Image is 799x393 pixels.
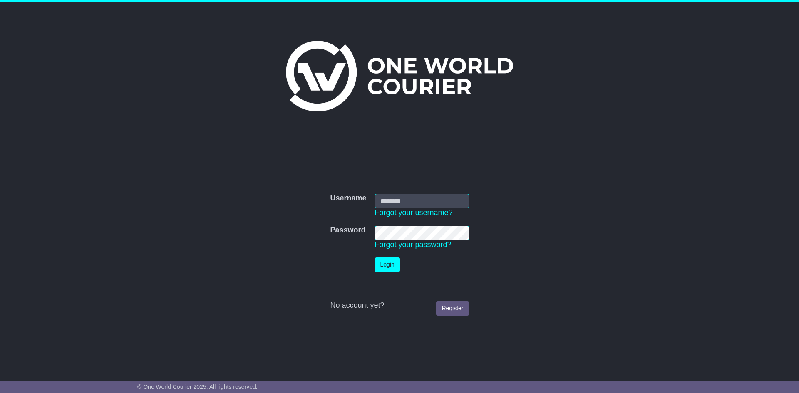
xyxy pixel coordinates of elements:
button: Login [375,257,400,272]
img: One World [286,41,513,111]
a: Forgot your password? [375,240,452,249]
span: © One World Courier 2025. All rights reserved. [137,383,258,390]
label: Username [330,194,366,203]
a: Forgot your username? [375,208,453,217]
div: No account yet? [330,301,469,310]
label: Password [330,226,365,235]
a: Register [436,301,469,316]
